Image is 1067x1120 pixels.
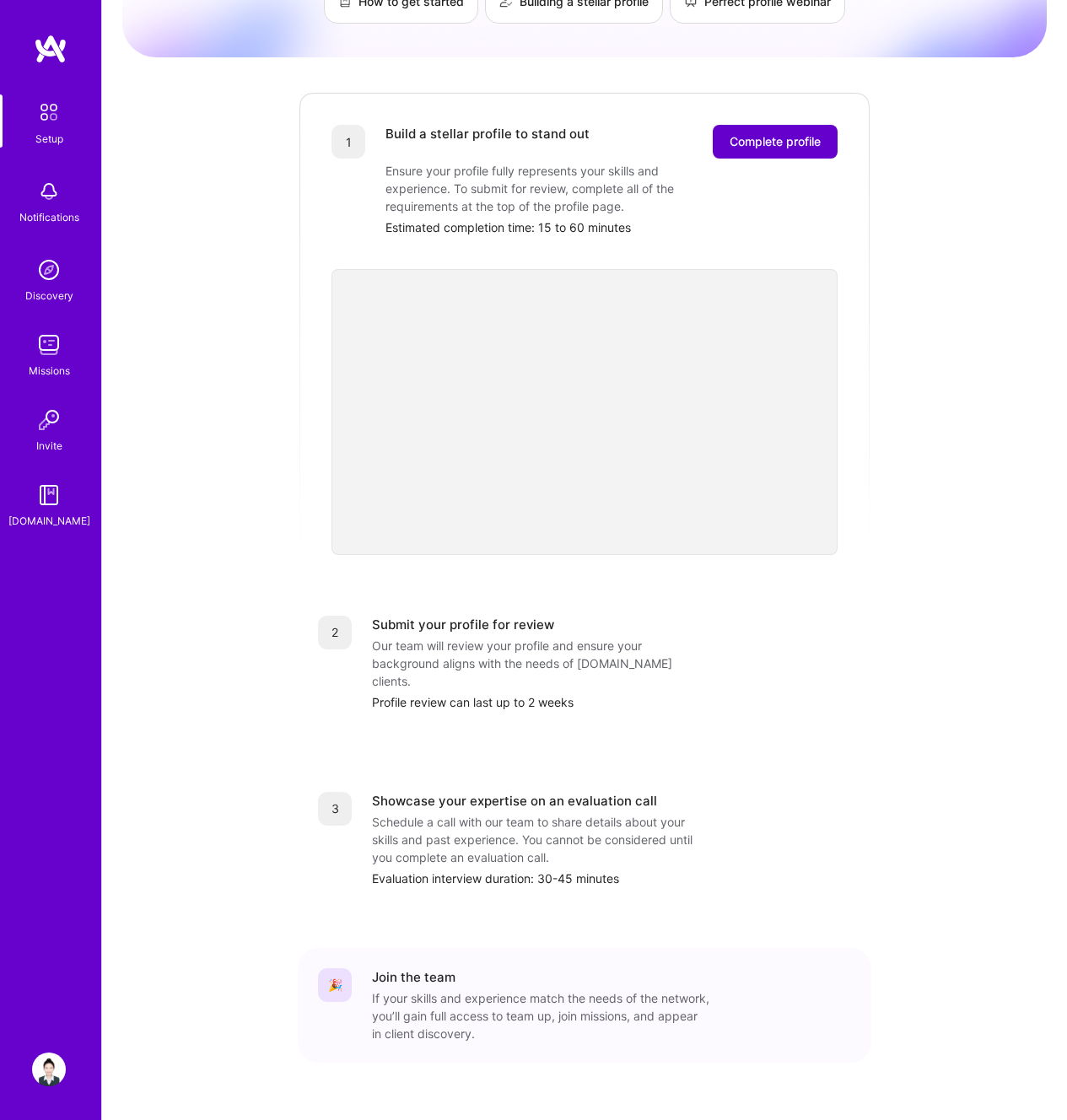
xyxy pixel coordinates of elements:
span: Complete profile [730,133,821,150]
div: 🎉 [318,968,352,1002]
div: Discovery [25,287,73,304]
img: logo [34,34,67,64]
img: Invite [32,403,66,437]
div: Submit your profile for review [372,616,554,633]
img: bell [32,175,66,208]
img: discovery [32,253,66,287]
div: Showcase your expertise on an evaluation call [372,792,657,810]
img: User Avatar [32,1053,66,1086]
div: Missions [29,362,70,380]
div: Schedule a call with our team to share details about your skills and past experience. You cannot ... [372,813,709,866]
div: Ensure your profile fully represents your skills and experience. To submit for review, complete a... [385,162,723,215]
div: Invite [36,437,62,455]
div: 1 [331,125,365,159]
div: Join the team [372,968,455,986]
iframe: To enrich screen reader interactions, please activate Accessibility in Grammarly extension settings [331,269,838,555]
div: 2 [318,616,352,649]
div: Estimated completion time: 15 to 60 minutes [385,218,838,236]
div: Profile review can last up to 2 weeks [372,693,851,711]
div: 3 [318,792,352,826]
a: User Avatar [28,1053,70,1086]
button: Complete profile [713,125,838,159]
div: Notifications [19,208,79,226]
img: guide book [32,478,66,512]
img: teamwork [32,328,66,362]
div: Setup [35,130,63,148]
div: Our team will review your profile and ensure your background aligns with the needs of [DOMAIN_NAM... [372,637,709,690]
div: Evaluation interview duration: 30-45 minutes [372,870,851,887]
img: setup [31,94,67,130]
div: Build a stellar profile to stand out [385,125,590,159]
div: [DOMAIN_NAME] [8,512,90,530]
div: If your skills and experience match the needs of the network, you’ll gain full access to team up,... [372,989,709,1042]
